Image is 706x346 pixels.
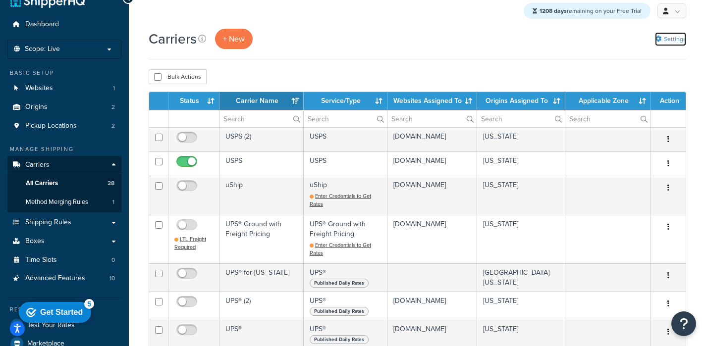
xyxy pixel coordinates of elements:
h1: Carriers [149,29,197,49]
span: Pickup Locations [25,122,77,130]
span: 28 [108,179,114,188]
a: Enter Credentials to Get Rates [310,241,371,257]
div: Resources [7,305,121,314]
td: [GEOGRAPHIC_DATA] [US_STATE] [477,263,565,292]
td: [US_STATE] [477,292,565,320]
a: Boxes [7,232,121,250]
td: USPS [304,127,387,151]
a: Dashboard [7,15,121,34]
td: UPS® [304,263,387,292]
a: Carriers [7,156,121,174]
td: uShip [219,176,304,214]
span: Published Daily Rates [310,279,369,288]
span: 1 [113,84,115,93]
td: [DOMAIN_NAME] [387,127,477,151]
a: Time Slots 0 [7,251,121,269]
button: + New [215,29,253,49]
span: 10 [109,274,115,283]
td: [US_STATE] [477,176,565,214]
button: Open Resource Center [671,311,696,336]
span: Method Merging Rules [26,198,88,206]
a: All Carriers 28 [7,174,121,193]
span: Time Slots [25,256,57,264]
li: Method Merging Rules [7,193,121,211]
td: USPS [304,151,387,176]
a: Advanced Features 10 [7,269,121,288]
li: Pickup Locations [7,117,121,135]
span: 2 [111,122,115,130]
th: Carrier Name: activate to sort column ascending [219,92,304,110]
span: Carriers [25,161,50,169]
input: Search [565,110,651,127]
th: Service/Type: activate to sort column ascending [304,92,387,110]
td: [US_STATE] [477,151,565,176]
span: Websites [25,84,53,93]
td: USPS (2) [219,127,304,151]
th: Status: activate to sort column ascending [168,92,219,110]
span: Published Daily Rates [310,335,369,344]
td: UPS® for [US_STATE] [219,263,304,292]
button: Bulk Actions [149,69,207,84]
td: [DOMAIN_NAME] [387,292,477,320]
li: Time Slots [7,251,121,269]
li: Websites [7,79,121,98]
a: Shipping Rules [7,213,121,232]
span: All Carriers [26,179,58,188]
span: 1 [112,198,114,206]
a: Settings [655,32,686,46]
input: Search [219,110,303,127]
td: [US_STATE] [477,127,565,151]
li: Advanced Features [7,269,121,288]
strong: 1208 days [540,6,567,15]
input: Search [477,110,565,127]
div: Basic Setup [7,69,121,77]
th: Applicable Zone: activate to sort column ascending [565,92,651,110]
td: [DOMAIN_NAME] [387,215,477,263]
span: LTL Freight Required [174,235,206,251]
div: Get Started 5 items remaining, 0% complete [4,5,76,26]
td: [DOMAIN_NAME] [387,176,477,214]
div: Get Started [25,11,68,20]
input: Search [387,110,477,127]
span: Scope: Live [25,45,60,53]
td: UPS® [304,292,387,320]
a: Test Your Rates [7,316,121,334]
span: Origins [25,103,48,111]
td: UPS® (2) [219,292,304,320]
a: Enter Credentials to Get Rates [310,192,371,208]
th: Action [651,92,686,110]
th: Origins Assigned To: activate to sort column ascending [477,92,565,110]
li: All Carriers [7,174,121,193]
div: 5 [69,2,79,12]
td: UPS® Ground with Freight Pricing [304,215,387,263]
a: Websites 1 [7,79,121,98]
td: uShip [304,176,387,214]
td: UPS® Ground with Freight Pricing [219,215,304,263]
span: 0 [111,256,115,264]
div: remaining on your Free Trial [524,3,651,19]
span: Boxes [25,237,45,246]
input: Search [304,110,387,127]
div: Manage Shipping [7,145,121,153]
td: USPS [219,151,304,176]
span: Published Daily Rates [310,307,369,316]
a: Origins 2 [7,98,121,116]
span: Shipping Rules [25,218,71,227]
td: [US_STATE] [477,215,565,263]
a: Method Merging Rules 1 [7,193,121,211]
span: 2 [111,103,115,111]
a: Pickup Locations 2 [7,117,121,135]
th: Websites Assigned To: activate to sort column ascending [387,92,477,110]
span: Advanced Features [25,274,85,283]
li: Origins [7,98,121,116]
span: Dashboard [25,20,59,29]
td: [DOMAIN_NAME] [387,151,477,176]
li: Carriers [7,156,121,212]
